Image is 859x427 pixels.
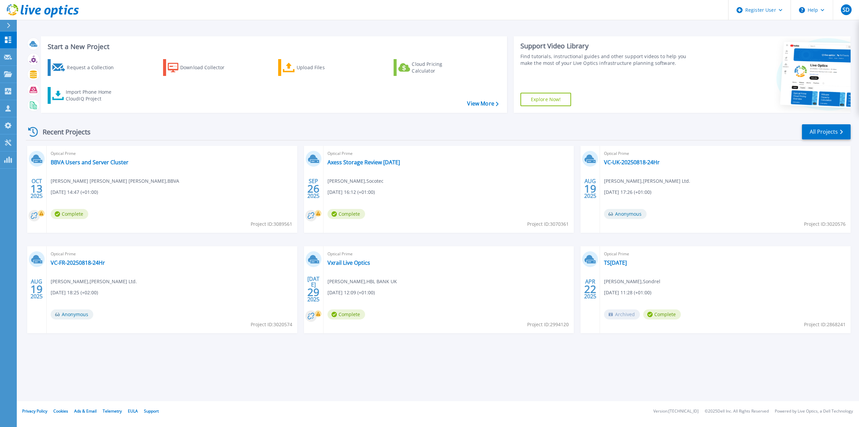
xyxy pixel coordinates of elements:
[604,259,627,266] a: TS[DATE]
[51,177,179,185] span: [PERSON_NAME] [PERSON_NAME] [PERSON_NAME] , BBVA
[327,177,384,185] span: [PERSON_NAME] , Socotec
[51,250,293,258] span: Optical Prime
[48,43,498,50] h3: Start a New Project
[520,93,571,106] a: Explore Now!
[74,408,97,414] a: Ads & Email
[527,220,569,228] span: Project ID: 3070361
[251,220,292,228] span: Project ID: 3089561
[327,309,365,319] span: Complete
[51,209,88,219] span: Complete
[604,278,660,285] span: [PERSON_NAME] , Sondrel
[51,150,293,157] span: Optical Prime
[66,89,118,102] div: Import Phone Home CloudIQ Project
[467,100,498,107] a: View More
[103,408,122,414] a: Telemetry
[327,278,397,285] span: [PERSON_NAME] , HBL BANK UK
[643,309,681,319] span: Complete
[802,124,851,139] a: All Projects
[30,277,43,301] div: AUG 2025
[53,408,68,414] a: Cookies
[394,59,468,76] a: Cloud Pricing Calculator
[327,209,365,219] span: Complete
[520,53,695,67] div: Find tutorials, instructional guides and other support videos to help you make the most of your L...
[653,409,699,414] li: Version: [TECHNICAL_ID]
[604,309,640,319] span: Archived
[22,408,47,414] a: Privacy Policy
[307,186,319,191] span: 26
[327,289,375,296] span: [DATE] 12:09 (+01:00)
[163,59,238,76] a: Download Collector
[604,250,847,258] span: Optical Prime
[180,61,234,74] div: Download Collector
[48,59,122,76] a: Request a Collection
[775,409,853,414] li: Powered by Live Optics, a Dell Technology
[51,259,105,266] a: VC-FR-20250818-24Hr
[604,177,690,185] span: [PERSON_NAME] , [PERSON_NAME] Ltd.
[144,408,159,414] a: Support
[804,321,846,328] span: Project ID: 2868241
[278,59,353,76] a: Upload Files
[412,61,465,74] div: Cloud Pricing Calculator
[31,186,43,191] span: 13
[67,61,120,74] div: Request a Collection
[604,159,660,166] a: VC-UK-20250818-24Hr
[520,42,695,50] div: Support Video Library
[705,409,769,414] li: © 2025 Dell Inc. All Rights Reserved
[327,150,570,157] span: Optical Prime
[251,321,292,328] span: Project ID: 3020574
[604,188,651,196] span: [DATE] 17:26 (+01:00)
[584,277,597,301] div: APR 2025
[307,176,320,201] div: SEP 2025
[128,408,138,414] a: EULA
[297,61,350,74] div: Upload Files
[51,289,98,296] span: [DATE] 18:25 (+02:00)
[307,277,320,301] div: [DATE] 2025
[51,159,129,166] a: BBVA Users and Server Cluster
[327,188,375,196] span: [DATE] 16:12 (+01:00)
[51,278,137,285] span: [PERSON_NAME] , [PERSON_NAME] Ltd.
[527,321,569,328] span: Project ID: 2994120
[843,7,850,12] span: SD
[51,309,93,319] span: Anonymous
[51,188,98,196] span: [DATE] 14:47 (+01:00)
[30,176,43,201] div: OCT 2025
[804,220,846,228] span: Project ID: 3020576
[327,259,370,266] a: Vxrail Live Optics
[327,250,570,258] span: Optical Prime
[307,289,319,295] span: 29
[584,186,596,191] span: 19
[584,176,597,201] div: AUG 2025
[584,286,596,292] span: 22
[327,159,400,166] a: Axess Storage Review [DATE]
[604,289,651,296] span: [DATE] 11:28 (+01:00)
[604,209,647,219] span: Anonymous
[604,150,847,157] span: Optical Prime
[26,124,100,140] div: Recent Projects
[31,286,43,292] span: 19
